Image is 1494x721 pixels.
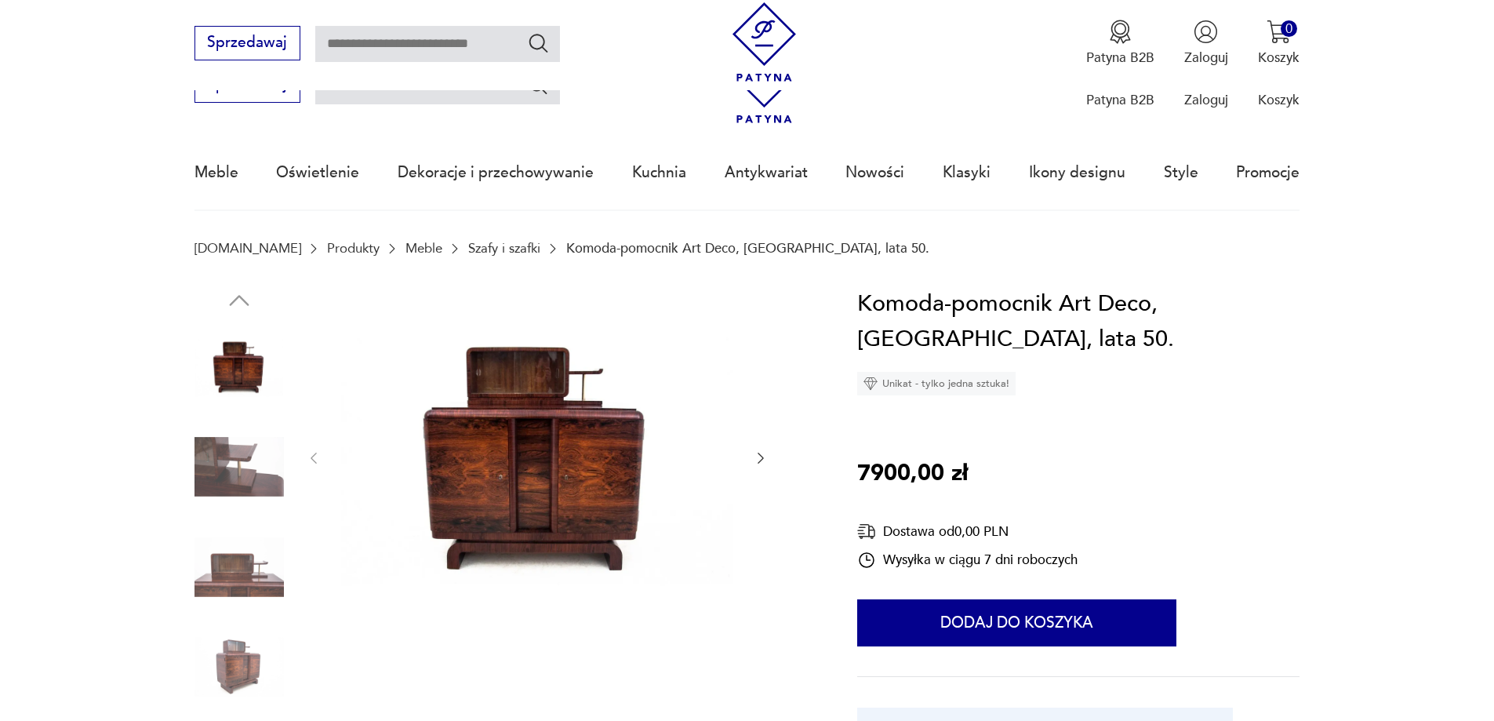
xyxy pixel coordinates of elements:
p: Patyna B2B [1086,49,1154,67]
img: Zdjęcie produktu Komoda-pomocnik Art Deco, Polska, lata 50. [341,286,734,628]
button: 0Koszyk [1258,20,1300,67]
div: Unikat - tylko jedna sztuka! [857,372,1016,395]
div: 0 [1281,20,1297,37]
h1: Komoda-pomocnik Art Deco, [GEOGRAPHIC_DATA], lata 50. [857,286,1300,358]
a: Sprzedawaj [194,80,300,93]
button: Szukaj [527,74,550,96]
img: Zdjęcie produktu Komoda-pomocnik Art Deco, Polska, lata 50. [194,322,284,412]
a: Dekoracje i przechowywanie [398,137,594,209]
p: Koszyk [1258,91,1300,109]
a: Kuchnia [632,137,686,209]
img: Ikonka użytkownika [1194,20,1218,44]
button: Patyna B2B [1086,20,1154,67]
a: Oświetlenie [276,137,359,209]
img: Patyna - sklep z meblami i dekoracjami vintage [725,2,804,82]
div: Wysyłka w ciągu 7 dni roboczych [857,551,1078,570]
a: Klasyki [943,137,991,209]
img: Ikona dostawy [857,522,876,541]
a: Ikony designu [1029,137,1125,209]
a: Produkty [327,241,380,256]
img: Ikona diamentu [863,377,878,391]
a: Ikona medaluPatyna B2B [1086,20,1154,67]
button: Szukaj [527,31,550,54]
button: Sprzedawaj [194,26,300,60]
a: [DOMAIN_NAME] [194,241,301,256]
a: Nowości [845,137,904,209]
img: Zdjęcie produktu Komoda-pomocnik Art Deco, Polska, lata 50. [194,622,284,712]
a: Sprzedawaj [194,38,300,50]
a: Meble [194,137,238,209]
a: Promocje [1236,137,1300,209]
img: Ikona koszyka [1267,20,1291,44]
img: Zdjęcie produktu Komoda-pomocnik Art Deco, Polska, lata 50. [194,422,284,512]
a: Meble [405,241,442,256]
div: Dostawa od 0,00 PLN [857,522,1078,541]
p: Koszyk [1258,49,1300,67]
button: Zaloguj [1184,20,1228,67]
a: Szafy i szafki [468,241,540,256]
img: Zdjęcie produktu Komoda-pomocnik Art Deco, Polska, lata 50. [194,523,284,612]
a: Style [1164,137,1198,209]
img: Ikona medalu [1108,20,1132,44]
p: Komoda-pomocnik Art Deco, [GEOGRAPHIC_DATA], lata 50. [566,241,929,256]
p: Zaloguj [1184,91,1228,109]
a: Antykwariat [725,137,808,209]
button: Dodaj do koszyka [857,599,1176,646]
p: 7900,00 zł [857,456,968,492]
p: Zaloguj [1184,49,1228,67]
p: Patyna B2B [1086,91,1154,109]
